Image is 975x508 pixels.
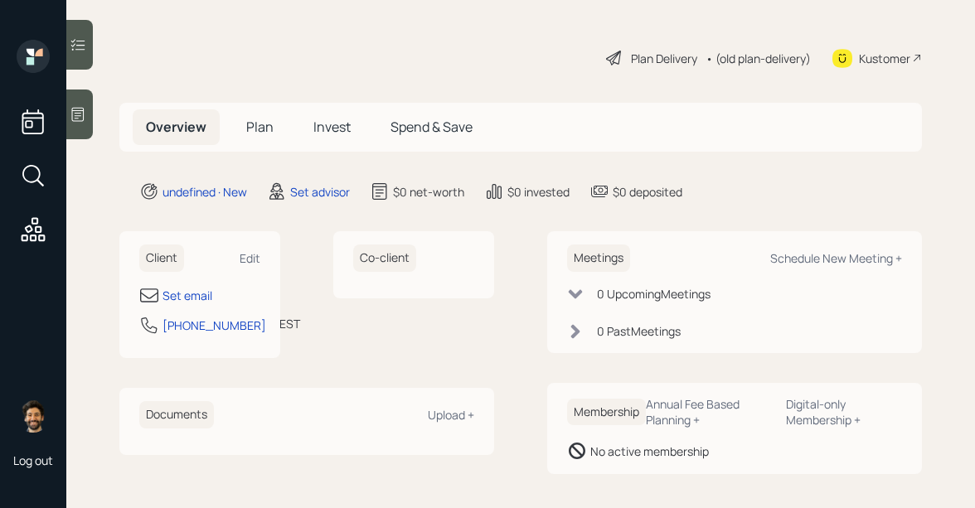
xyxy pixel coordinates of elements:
[631,50,697,67] div: Plan Delivery
[162,183,247,201] div: undefined · New
[279,315,300,332] div: EST
[770,250,902,266] div: Schedule New Meeting +
[17,399,50,433] img: eric-schwartz-headshot.png
[390,118,473,136] span: Spend & Save
[597,322,681,340] div: 0 Past Meeting s
[786,396,902,428] div: Digital-only Membership +
[246,118,274,136] span: Plan
[859,50,910,67] div: Kustomer
[162,317,266,334] div: [PHONE_NUMBER]
[646,396,773,428] div: Annual Fee Based Planning +
[353,244,416,272] h6: Co-client
[507,183,570,201] div: $0 invested
[428,407,474,423] div: Upload +
[613,183,682,201] div: $0 deposited
[146,118,206,136] span: Overview
[139,401,214,428] h6: Documents
[567,244,630,272] h6: Meetings
[290,183,350,201] div: Set advisor
[567,399,646,426] h6: Membership
[597,285,711,302] div: 0 Upcoming Meeting s
[139,244,184,272] h6: Client
[706,50,811,67] div: • (old plan-delivery)
[313,118,351,136] span: Invest
[13,452,53,468] div: Log out
[590,443,709,460] div: No active membership
[162,287,212,304] div: Set email
[393,183,464,201] div: $0 net-worth
[240,250,260,266] div: Edit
